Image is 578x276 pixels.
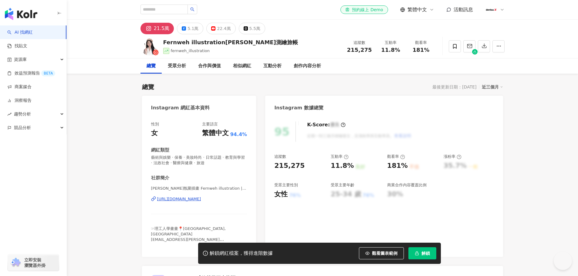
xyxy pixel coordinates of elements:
[454,7,473,12] span: 活動訊息
[7,70,55,76] a: 效益預測報告BETA
[202,128,229,138] div: 繁體中文
[482,83,503,91] div: 近三個月
[331,182,354,188] div: 受眾主要年齡
[151,186,247,191] span: [PERSON_NAME]氛圍插畫 Fernweh illustration | fernweh_illustration
[387,182,427,188] div: 商業合作內容覆蓋比例
[379,40,402,46] div: 互動率
[163,38,298,46] div: Fernweh illustration[PERSON_NAME]測繪旅帳
[210,250,273,257] div: 解鎖網紅檔案，獲得進階數據
[407,6,427,13] span: 繁體中文
[217,24,231,33] div: 22.4萬
[421,251,430,256] span: 解鎖
[359,247,404,259] button: 觀看圖表範例
[387,161,408,171] div: 181%
[7,84,32,90] a: 商案媒合
[8,254,59,271] a: chrome extension立即安裝 瀏覽器外掛
[168,62,186,70] div: 受眾分析
[444,154,461,159] div: 漲粉率
[408,247,436,259] button: 解鎖
[307,121,346,128] div: K-Score :
[151,147,169,153] div: 網紅類型
[151,175,169,181] div: 社群簡介
[372,251,397,256] span: 觀看圖表範例
[7,43,27,49] a: 找貼文
[274,161,305,171] div: 215,275
[7,29,33,35] a: searchAI 找網紅
[14,107,31,121] span: 趨勢分析
[340,5,388,14] a: 預約線上 Demo
[413,47,430,53] span: 181%
[198,62,221,70] div: 合作與價值
[140,37,159,55] img: KOL Avatar
[157,196,201,202] div: [URL][DOMAIN_NAME]
[7,112,12,116] span: rise
[177,23,203,34] button: 5.1萬
[5,8,37,20] img: logo
[171,48,210,53] span: fernweh_illustration
[14,121,31,135] span: 競品分析
[347,47,372,53] span: 215,275
[263,62,282,70] div: 互動分析
[190,7,194,12] span: search
[142,83,154,91] div: 總覽
[249,24,260,33] div: 5.5萬
[347,40,372,46] div: 追蹤數
[294,62,321,70] div: 創作內容分析
[274,190,288,199] div: 女性
[151,155,247,166] span: 藝術與娛樂 · 保養 · 美妝時尚 · 日常話題 · 教育與學習 · 法政社會 · 醫療與健康 · 旅遊
[151,226,245,258] span: ☞理工人學畫畫📍[GEOGRAPHIC_DATA], [GEOGRAPHIC_DATA] [EMAIL_ADDRESS][PERSON_NAME][DOMAIN_NAME] 訂製畫、課程 [EM...
[24,257,46,268] span: 立即安裝 瀏覽器外掛
[206,23,235,34] button: 22.4萬
[202,121,218,127] div: 主要語言
[331,154,349,159] div: 互動率
[274,154,286,159] div: 追蹤數
[151,105,210,111] div: Instagram 網紅基本資料
[274,105,323,111] div: Instagram 數據總覽
[345,7,383,13] div: 預約線上 Demo
[154,24,170,33] div: 21.5萬
[387,154,405,159] div: 觀看率
[230,131,247,138] span: 94.4%
[151,196,247,202] a: [URL][DOMAIN_NAME]
[274,182,298,188] div: 受眾主要性別
[410,40,433,46] div: 觀看率
[239,23,265,34] button: 5.5萬
[233,62,251,70] div: 相似網紅
[151,121,159,127] div: 性別
[485,4,497,15] img: 180x180px_JPG.jpg
[147,62,156,70] div: 總覽
[14,53,27,66] span: 資源庫
[10,258,22,268] img: chrome extension
[188,24,198,33] div: 5.1萬
[140,23,174,34] button: 21.5萬
[331,161,354,171] div: 11.8%
[151,128,158,138] div: 女
[432,85,476,89] div: 最後更新日期：[DATE]
[7,98,32,104] a: 洞察報告
[381,47,400,53] span: 11.8%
